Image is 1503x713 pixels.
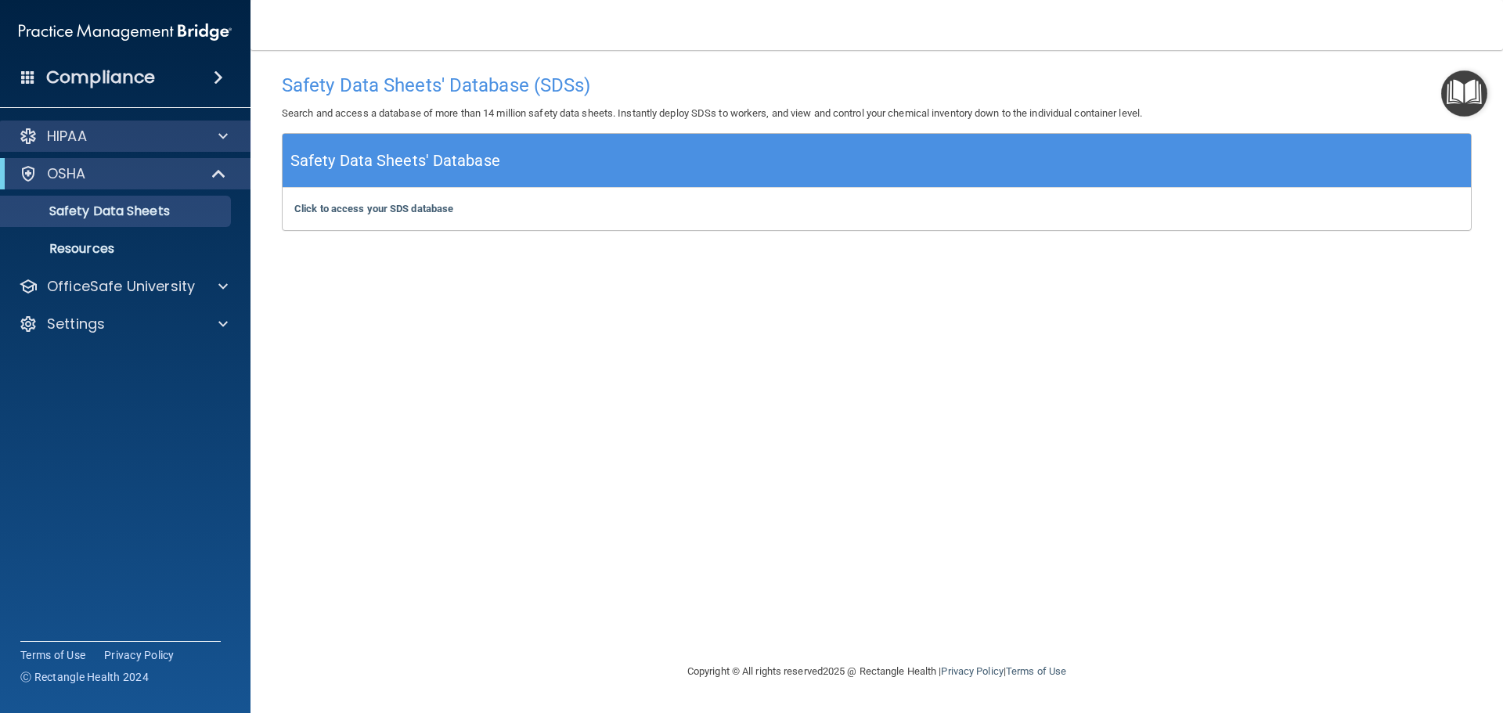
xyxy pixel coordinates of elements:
[294,203,453,214] a: Click to access your SDS database
[47,315,105,333] p: Settings
[1006,665,1066,677] a: Terms of Use
[19,315,228,333] a: Settings
[19,127,228,146] a: HIPAA
[46,67,155,88] h4: Compliance
[47,277,195,296] p: OfficeSafe University
[20,669,149,685] span: Ⓒ Rectangle Health 2024
[282,104,1472,123] p: Search and access a database of more than 14 million safety data sheets. Instantly deploy SDSs to...
[19,164,227,183] a: OSHA
[19,16,232,48] img: PMB logo
[1441,70,1487,117] button: Open Resource Center
[1425,605,1484,664] iframe: Drift Widget Chat Controller
[10,241,224,257] p: Resources
[591,646,1162,697] div: Copyright © All rights reserved 2025 @ Rectangle Health | |
[47,164,86,183] p: OSHA
[290,147,500,175] h5: Safety Data Sheets' Database
[20,647,85,663] a: Terms of Use
[47,127,87,146] p: HIPAA
[282,75,1472,95] h4: Safety Data Sheets' Database (SDSs)
[10,203,224,219] p: Safety Data Sheets
[19,277,228,296] a: OfficeSafe University
[941,665,1003,677] a: Privacy Policy
[104,647,175,663] a: Privacy Policy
